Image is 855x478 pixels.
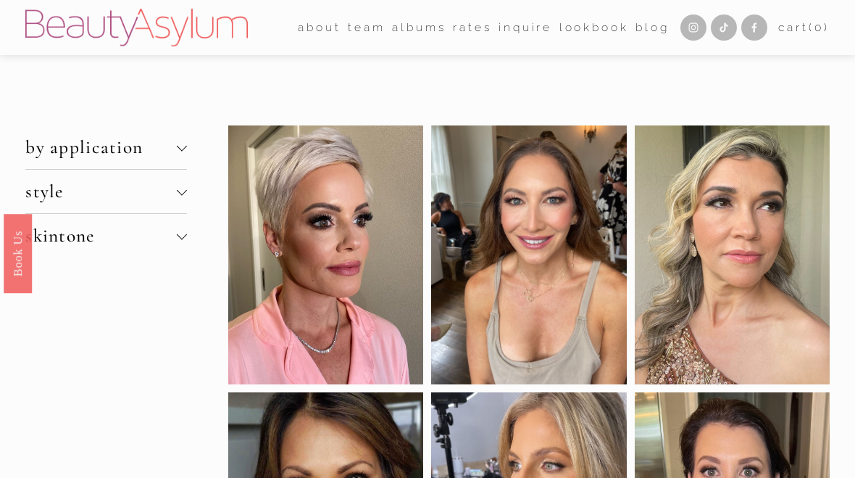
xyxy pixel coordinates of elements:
span: 0 [814,20,824,34]
a: folder dropdown [348,16,385,38]
a: Inquire [499,16,552,38]
a: TikTok [711,15,737,41]
span: team [348,17,385,38]
a: Instagram [680,15,706,41]
a: Book Us [4,213,32,292]
a: 0 items in cart [778,17,829,38]
button: style [25,170,186,213]
span: style [25,181,176,202]
button: by application [25,125,186,169]
a: Blog [635,16,670,38]
a: Rates [453,16,491,38]
span: skintone [25,225,176,247]
button: skintone [25,214,186,257]
span: ( ) [809,20,830,34]
a: folder dropdown [298,16,341,38]
a: Lookbook [559,16,629,38]
span: about [298,17,341,38]
a: albums [392,16,446,38]
span: by application [25,136,176,158]
img: Beauty Asylum | Bridal Hair &amp; Makeup Charlotte &amp; Atlanta [25,9,248,46]
a: Facebook [741,15,767,41]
